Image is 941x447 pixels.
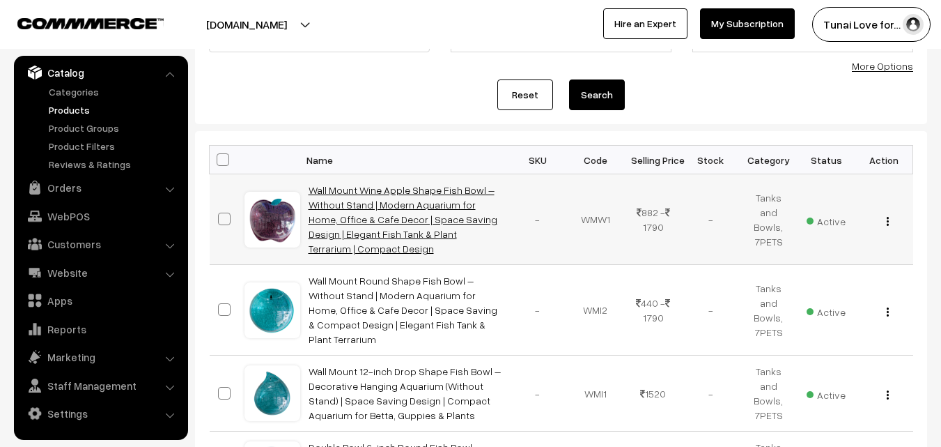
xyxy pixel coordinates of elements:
span: Active [807,211,846,229]
a: Staff Management [17,373,183,398]
a: Product Filters [45,139,183,153]
a: Wall Mount 12-inch Drop Shape Fish Bowl – Decorative Hanging Aquarium (Without Stand) | Space Sav... [309,365,501,421]
a: Website [17,260,183,285]
th: Action [855,146,913,174]
img: user [903,14,924,35]
td: 440 - 1790 [624,265,682,356]
td: - [509,265,567,356]
span: Active [807,301,846,319]
a: Reports [17,317,183,342]
td: - [682,356,740,432]
a: Orders [17,175,183,200]
a: Product Groups [45,121,183,135]
img: COMMMERCE [17,18,164,29]
td: 1520 [624,356,682,432]
a: Wall Mount Wine Apple Shape Fish Bowl – Without Stand | Modern Aquarium for Home, Office & Cafe D... [309,184,497,255]
td: - [509,356,567,432]
a: Apps [17,288,183,313]
a: WebPOS [17,204,183,229]
td: WMI2 [566,265,624,356]
a: Settings [17,401,183,426]
span: Active [807,384,846,402]
a: Categories [45,84,183,99]
th: Name [300,146,509,174]
td: Tanks and Bowls, 7PETS [740,174,798,265]
img: Menu [887,217,889,226]
th: Code [566,146,624,174]
td: WMI1 [566,356,624,432]
a: Products [45,103,183,117]
a: Customers [17,232,183,257]
a: Catalog [17,60,183,85]
th: Category [740,146,798,174]
td: - [682,265,740,356]
button: Tunai Love for… [812,7,931,42]
th: Status [798,146,855,174]
a: Hire an Expert [603,8,687,39]
button: Search [569,79,625,110]
a: COMMMERCE [17,14,139,31]
td: WMW1 [566,174,624,265]
td: 882 - 1790 [624,174,682,265]
td: Tanks and Bowls, 7PETS [740,356,798,432]
th: Stock [682,146,740,174]
img: Menu [887,391,889,400]
td: - [509,174,567,265]
a: Wall Mount Round Shape Fish Bowl – Without Stand | Modern Aquarium for Home, Office & Cafe Decor ... [309,275,497,345]
a: Marketing [17,344,183,370]
a: Reset [497,79,553,110]
td: Tanks and Bowls, 7PETS [740,265,798,356]
td: - [682,174,740,265]
th: Selling Price [624,146,682,174]
img: Menu [887,308,889,317]
a: More Options [852,60,913,72]
th: SKU [509,146,567,174]
button: [DOMAIN_NAME] [157,7,336,42]
a: My Subscription [700,8,795,39]
a: Reviews & Ratings [45,157,183,172]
